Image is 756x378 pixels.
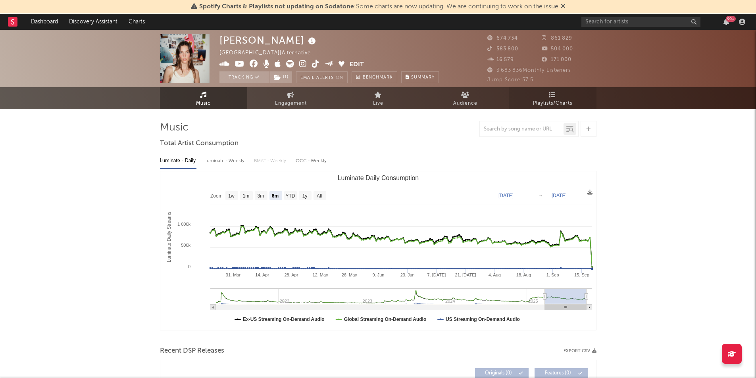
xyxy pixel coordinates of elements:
text: 18. Aug [516,272,531,277]
span: Spotify Charts & Playlists not updating on Sodatone [199,4,354,10]
text: All [316,193,321,199]
a: Audience [422,87,509,109]
text: [DATE] [552,193,567,198]
span: Originals ( 0 ) [480,371,517,376]
span: Playlists/Charts [533,99,572,108]
text: [DATE] [498,193,514,198]
text: 3m [257,193,264,199]
text: 9. Jun [372,272,384,277]
text: 4. Aug [488,272,500,277]
span: Jump Score: 57.5 [487,77,533,83]
span: Total Artist Consumption [160,139,239,148]
button: (1) [269,71,292,83]
div: Luminate - Daily [160,154,196,168]
a: Dashboard [25,14,63,30]
a: Playlists/Charts [509,87,596,109]
a: Engagement [247,87,335,109]
span: 583 800 [487,46,518,52]
text: 1. Sep [546,272,559,277]
text: 1w [228,193,235,199]
span: Audience [453,99,477,108]
text: Global Streaming On-Demand Audio [344,317,426,322]
text: Ex-US Streaming On-Demand Audio [243,317,325,322]
text: 26. May [341,272,357,277]
text: 0 [188,264,190,269]
text: 12. May [312,272,328,277]
text: 23. Jun [400,272,414,277]
span: Music [196,99,211,108]
div: 99 + [726,16,736,22]
text: YTD [285,193,295,199]
a: Live [335,87,422,109]
a: Charts [123,14,150,30]
span: 504 000 [542,46,573,52]
button: Summary [401,71,439,83]
div: [GEOGRAPHIC_DATA] | Alternative [219,48,320,58]
span: Live [373,99,383,108]
text: 6m [271,193,278,199]
button: 99+ [723,19,729,25]
text: 1m [242,193,249,199]
a: Discovery Assistant [63,14,123,30]
div: [PERSON_NAME] [219,34,318,47]
div: Luminate - Weekly [204,154,246,168]
span: 861 829 [542,36,572,41]
text: 15. Sep [574,272,589,277]
span: Features ( 0 ) [540,371,576,376]
span: Dismiss [561,4,566,10]
text: 28. Apr [284,272,298,277]
span: Engagement [275,99,307,108]
a: Benchmark [352,71,397,83]
span: 16 579 [487,57,514,62]
a: Music [160,87,247,109]
text: 500k [181,243,190,248]
text: 1y [302,193,307,199]
text: 21. [DATE] [455,272,476,277]
text: 14. Apr [255,272,269,277]
span: 171 000 [542,57,571,62]
input: Search by song name or URL [480,126,564,132]
button: Edit [350,60,364,70]
span: ( 1 ) [269,71,292,83]
text: Luminate Daily Streams [166,212,171,262]
span: Summary [411,75,435,80]
span: 3 683 836 Monthly Listeners [487,68,571,73]
text: 7. [DATE] [427,272,446,277]
input: Search for artists [581,17,700,27]
button: Tracking [219,71,269,83]
text: Zoom [210,193,223,199]
span: : Some charts are now updating. We are continuing to work on the issue [199,4,558,10]
span: Benchmark [363,73,393,83]
em: On [336,76,343,80]
button: Email AlertsOn [296,71,348,83]
text: → [539,193,543,198]
span: Recent DSP Releases [160,346,224,356]
button: Export CSV [564,349,596,353]
text: 1 000k [177,222,190,226]
text: US Streaming On-Demand Audio [446,317,520,322]
text: Luminate Daily Consumption [337,175,419,181]
span: 674 734 [487,36,518,41]
div: OCC - Weekly [296,154,327,168]
text: 31. Mar [225,272,240,277]
svg: Luminate Daily Consumption [160,171,596,330]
